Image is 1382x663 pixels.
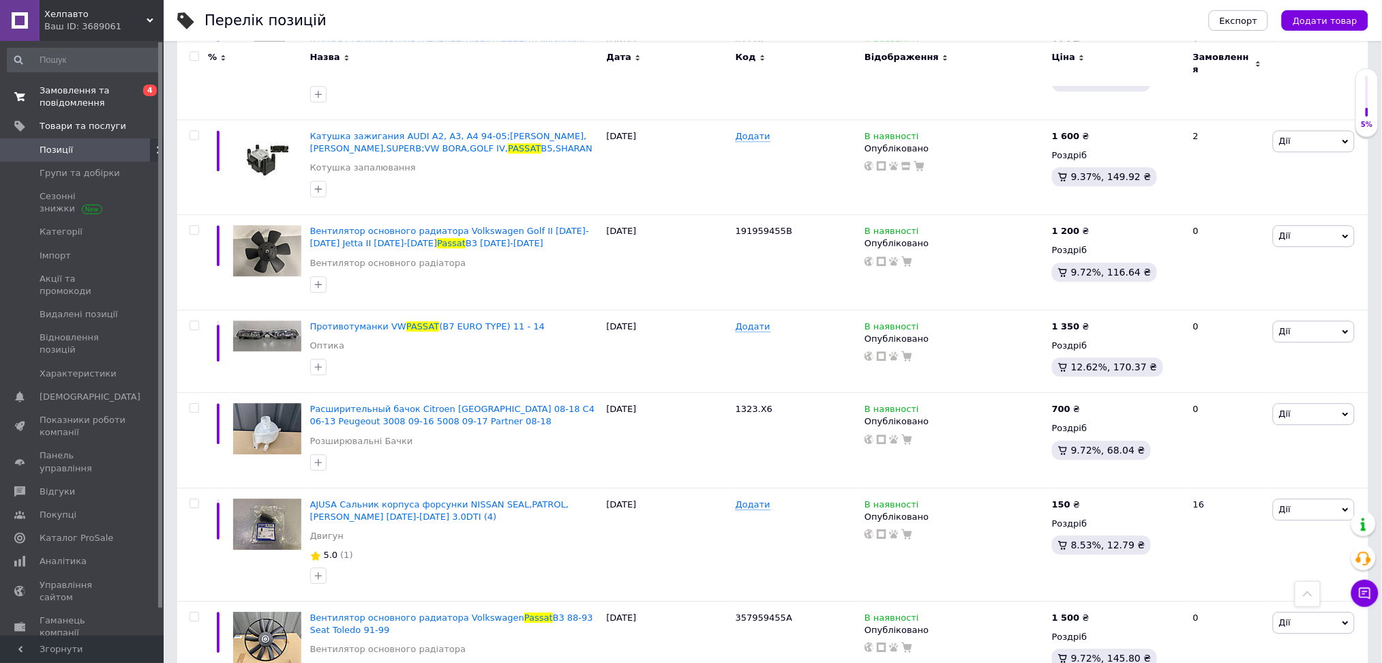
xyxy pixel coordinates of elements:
[1279,617,1291,628] span: Дії
[1052,225,1090,237] div: ₴
[406,321,439,331] span: PASSAT
[865,613,919,627] span: В наявності
[324,550,338,560] span: 5.0
[736,499,770,510] span: Додати
[1356,120,1378,130] div: 5%
[736,131,770,142] span: Додати
[736,613,792,623] span: 357959455А
[310,257,466,269] a: Вентилятор основного радіатора
[865,404,919,418] span: В наявності
[865,226,919,240] span: В наявності
[40,85,126,109] span: Замовлення та повідомлення
[310,643,466,655] a: Вентилятор основного радіатора
[1279,409,1291,419] span: Дії
[1185,393,1270,488] div: 0
[1052,499,1070,510] b: 150
[233,499,301,550] img: AJUSA Сальник корпуса форсунки NISSAN SEAL,PATROL, TERRANO 1997-2018 3.0DTI (4)
[865,321,919,336] span: В наявності
[541,143,592,153] span: B5,SHARAN
[233,612,301,663] img: Вентилятор основного радиатора Volkswagen Passat B3 88-93 Seat Toledo 91-99
[1052,403,1080,415] div: ₴
[1052,321,1080,331] b: 1 350
[40,450,126,474] span: Панель управління
[310,321,406,331] span: Противотуманки VW
[1293,16,1357,26] span: Додати товар
[1052,631,1182,643] div: Роздріб
[1052,499,1080,511] div: ₴
[310,226,589,248] span: Вентилятор основного радиатора Volkswagen Golf II [DATE]-[DATE] Jetta II [DATE]-[DATE]
[310,613,524,623] span: Вентилятор основного радиатора Volkswagen
[1071,540,1145,550] span: 8.53%, 12.79 ₴
[1052,422,1182,434] div: Роздріб
[40,273,126,297] span: Акції та промокоди
[1052,131,1080,141] b: 1 600
[508,143,541,153] span: PASSAT
[233,321,301,351] img: Противотуманки VW PASSAT (B7 EURO TYPE) 11 - 14
[40,555,87,568] span: Аналітика
[437,238,466,248] span: Passat
[1052,226,1080,236] b: 1 200
[736,404,772,414] span: 1323.X6
[1185,488,1270,601] div: 16
[1071,171,1152,182] span: 9.37%, 149.92 ₴
[40,391,140,403] span: [DEMOGRAPHIC_DATA]
[40,532,113,544] span: Каталог ProSale
[310,499,569,522] a: AJUSA Сальник корпуса форсунки NISSAN SEAL,PATROL, [PERSON_NAME] [DATE]-[DATE] 3.0DTI (4)
[1052,321,1090,333] div: ₴
[603,393,732,488] div: [DATE]
[310,613,593,635] a: Вентилятор основного радиатора VolkswagenPassatB3 88-93 Seat Toledo 91-99
[607,51,632,63] span: Дата
[40,331,126,356] span: Відновлення позицій
[1282,10,1368,31] button: Додати товар
[310,340,345,352] a: Оптика
[310,51,340,63] span: Назва
[1209,10,1269,31] button: Експорт
[865,499,919,514] span: В наявності
[1052,149,1182,162] div: Роздріб
[44,8,147,20] span: Хелпавто
[310,226,589,248] a: Вентилятор основного радиатора Volkswagen Golf II [DATE]-[DATE] Jetta II [DATE]-[DATE]PassatB3 [D...
[865,511,1045,523] div: Опубліковано
[310,530,344,542] a: Двигун
[865,237,1045,250] div: Опубліковано
[40,226,82,238] span: Категорії
[1185,119,1270,215] div: 2
[340,550,352,560] span: (1)
[40,250,71,262] span: Імпорт
[1052,518,1182,530] div: Роздріб
[1193,51,1252,76] span: Замовлення
[736,321,770,332] span: Додати
[40,414,126,439] span: Показники роботи компанії
[40,120,126,132] span: Товари та послуги
[208,51,217,63] span: %
[1185,310,1270,393] div: 0
[40,308,118,321] span: Видалені позиції
[233,225,301,276] img: Вентилятор основного радиатора Volkswagen Golf II 1983-1992 Jetta II 1984-1992 Passat B3 1988-1993
[40,486,75,498] span: Відгуки
[1279,136,1291,146] span: Дії
[1071,362,1158,372] span: 12.62%, 170.37 ₴
[310,162,416,174] a: Котушка запалювання
[439,321,545,331] span: (B7 EURO TYPE) 11 - 14
[40,615,126,639] span: Гаманець компанії
[603,310,732,393] div: [DATE]
[524,613,553,623] span: Passat
[1351,580,1379,607] button: Чат з покупцем
[40,144,73,156] span: Позиції
[40,167,120,179] span: Групи та добірки
[1052,244,1182,256] div: Роздріб
[1052,613,1080,623] b: 1 500
[233,403,301,454] img: Расширительный бачок Citroen Berlingo 08-18 C4 06-13 Peugeout 3008 09-16 5008 09-17 Partner 08-18
[466,238,543,248] span: B3 [DATE]-[DATE]
[310,131,592,153] a: Катушка зажигания AUDI A2, A3, A4 94-05;[PERSON_NAME],[PERSON_NAME],SUPERB;VW BORA,GOLF IV,PASSAT...
[603,488,732,601] div: [DATE]
[40,579,126,604] span: Управління сайтом
[1052,612,1090,624] div: ₴
[865,415,1045,428] div: Опубліковано
[865,333,1045,345] div: Опубліковано
[40,190,126,215] span: Сезонні знижки
[310,404,595,426] a: Расширительный бачок Citroen [GEOGRAPHIC_DATA] 08-18 C4 06-13 Peugeout 3008 09-16 5008 09-17 Part...
[40,509,76,521] span: Покупці
[736,51,756,63] span: Код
